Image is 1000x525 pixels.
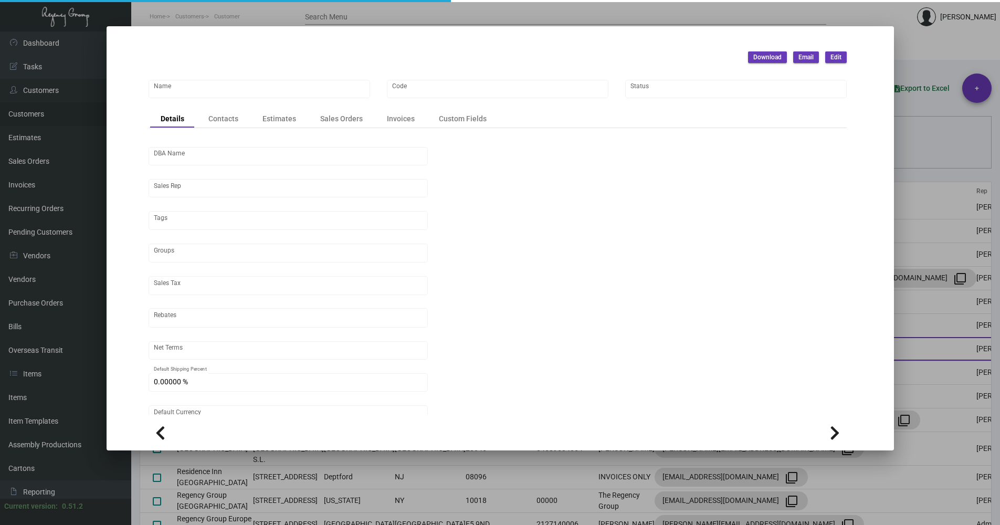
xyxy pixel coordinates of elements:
[208,113,238,124] div: Contacts
[4,501,58,512] div: Current version:
[439,113,487,124] div: Custom Fields
[793,51,819,63] button: Email
[262,113,296,124] div: Estimates
[320,113,363,124] div: Sales Orders
[753,53,782,62] span: Download
[62,501,83,512] div: 0.51.2
[798,53,814,62] span: Email
[748,51,787,63] button: Download
[830,53,841,62] span: Edit
[161,113,184,124] div: Details
[387,113,415,124] div: Invoices
[825,51,847,63] button: Edit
